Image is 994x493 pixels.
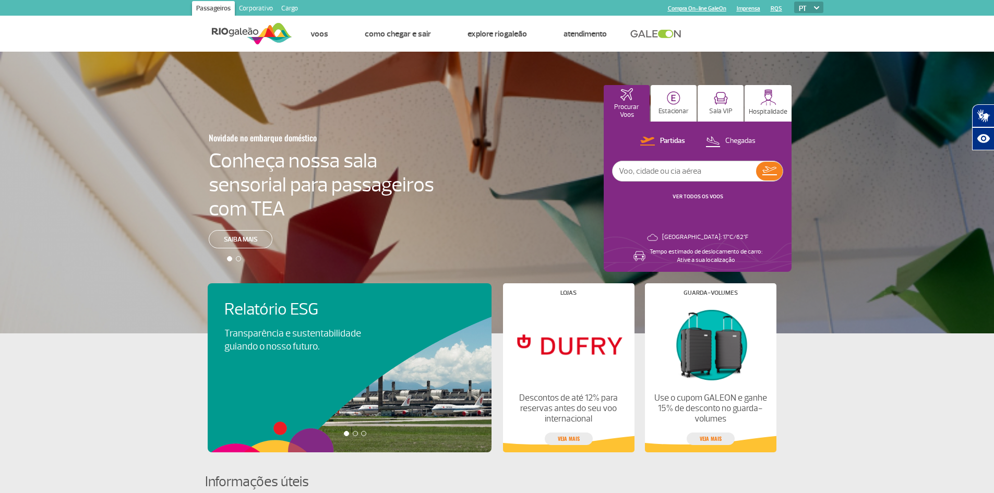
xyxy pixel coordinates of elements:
button: VER TODOS OS VOOS [669,193,726,201]
a: Cargo [277,1,302,18]
input: Voo, cidade ou cia aérea [613,161,756,181]
p: Procurar Voos [609,103,644,119]
h4: Guarda-volumes [684,290,738,296]
img: carParkingHome.svg [667,91,680,105]
p: Chegadas [725,136,756,146]
a: Saiba mais [209,230,272,248]
a: Imprensa [737,5,760,12]
p: Transparência e sustentabilidade guiando o nosso futuro. [224,327,373,353]
p: [GEOGRAPHIC_DATA]: 17°C/62°F [662,233,748,242]
a: VER TODOS OS VOOS [673,193,723,200]
a: Voos [310,29,328,39]
a: veja mais [687,432,735,445]
img: vipRoom.svg [714,92,728,105]
p: Estacionar [658,107,689,115]
p: Use o cupom GALEON e ganhe 15% de desconto no guarda-volumes [653,393,767,424]
p: Descontos de até 12% para reservas antes do seu voo internacional [511,393,625,424]
h4: Conheça nossa sala sensorial para passageiros com TEA [209,149,434,221]
button: Estacionar [651,85,697,122]
p: Tempo estimado de deslocamento de carro: Ative a sua localização [650,248,762,264]
button: Procurar Voos [604,85,650,122]
img: airplaneHomeActive.svg [620,88,633,101]
a: Compra On-line GaleOn [668,5,726,12]
h4: Lojas [560,290,577,296]
h4: Informações úteis [205,472,789,491]
h4: Relatório ESG [224,300,390,319]
button: Sala VIP [698,85,744,122]
a: Como chegar e sair [365,29,431,39]
a: veja mais [545,432,593,445]
button: Abrir tradutor de língua de sinais. [972,104,994,127]
p: Partidas [660,136,685,146]
a: Atendimento [564,29,607,39]
p: Hospitalidade [749,108,787,116]
p: Sala VIP [709,107,733,115]
img: Guarda-volumes [653,304,767,384]
button: Hospitalidade [745,85,792,122]
a: RQS [771,5,782,12]
h3: Novidade no embarque doméstico [209,127,383,149]
button: Chegadas [702,135,759,148]
button: Abrir recursos assistivos. [972,127,994,150]
a: Relatório ESGTransparência e sustentabilidade guiando o nosso futuro. [224,300,475,353]
a: Corporativo [235,1,277,18]
img: Lojas [511,304,625,384]
img: hospitality.svg [760,89,776,105]
a: Passageiros [192,1,235,18]
div: Plugin de acessibilidade da Hand Talk. [972,104,994,150]
a: Explore RIOgaleão [468,29,527,39]
button: Partidas [637,135,688,148]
